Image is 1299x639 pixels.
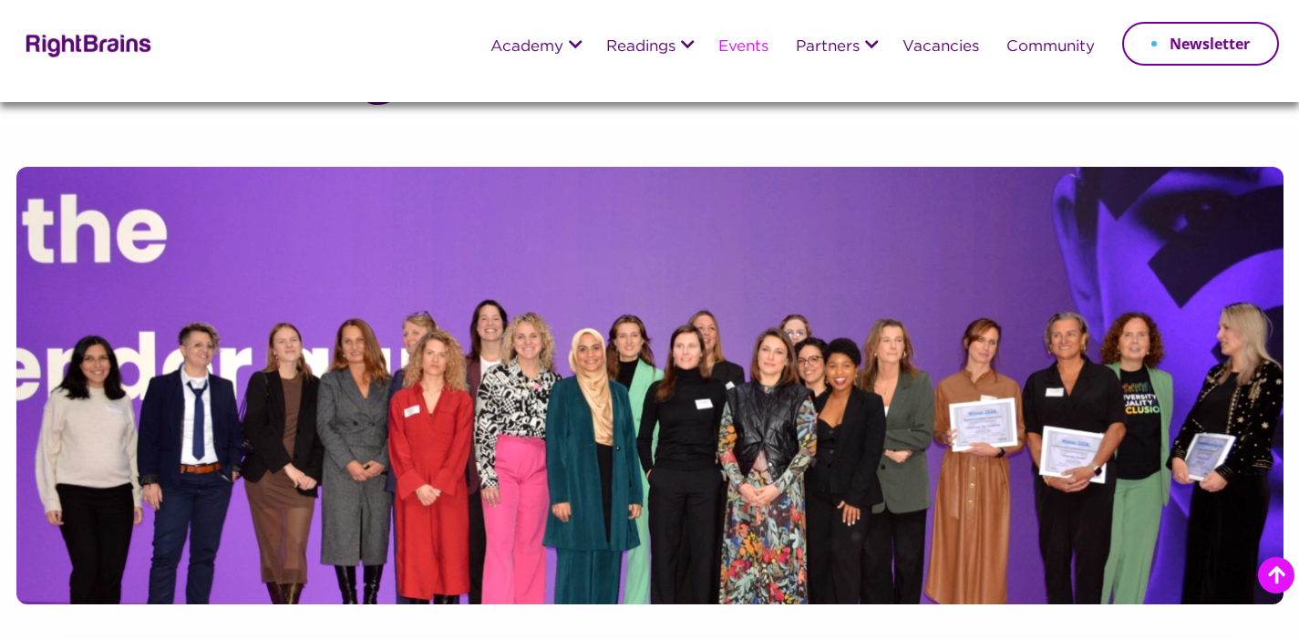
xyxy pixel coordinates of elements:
img: Rightbrains [20,31,152,57]
a: Partners [796,39,860,56]
a: Readings [606,39,675,56]
a: Academy [490,39,563,56]
a: Community [1006,39,1095,56]
a: Newsletter [1122,22,1279,66]
a: Events [718,39,768,56]
a: Vacancies [902,39,979,56]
